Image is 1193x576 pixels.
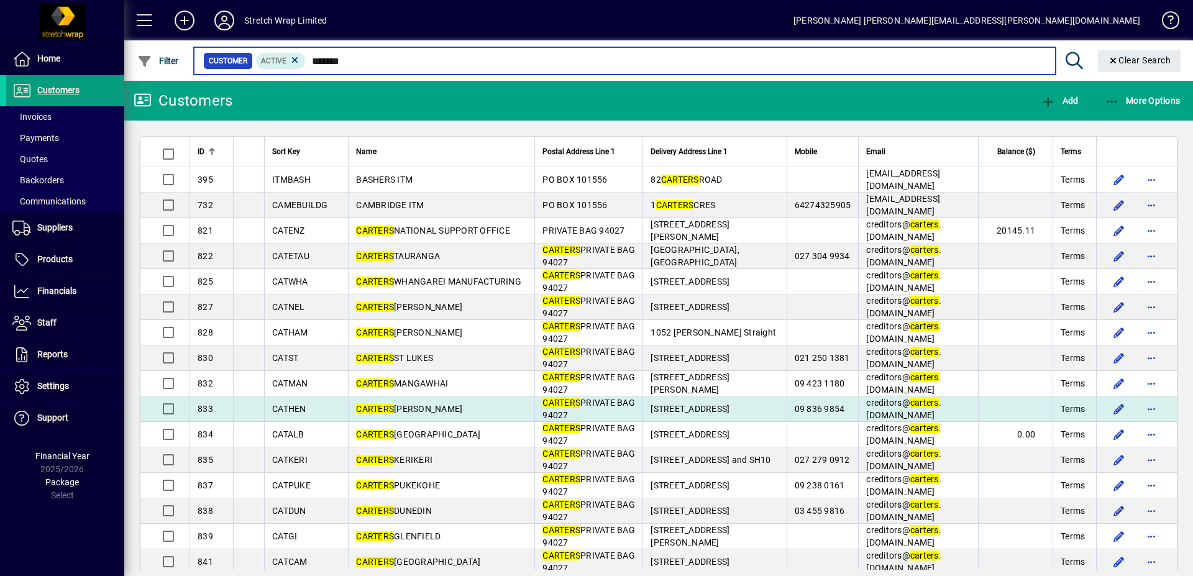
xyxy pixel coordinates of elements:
button: Edit [1109,170,1129,190]
button: More options [1141,246,1161,266]
div: Customers [134,91,232,111]
span: Terms [1061,199,1085,211]
button: Edit [1109,424,1129,444]
span: Terms [1061,428,1085,441]
span: [STREET_ADDRESS] [651,353,729,363]
span: 03 455 9816 [795,506,845,516]
em: CARTERS [356,378,394,388]
span: [STREET_ADDRESS] [651,302,729,312]
span: Support [37,413,68,423]
button: Add [165,9,204,32]
span: [EMAIL_ADDRESS][DOMAIN_NAME] [866,194,940,216]
em: CARTERS [356,404,394,414]
span: Financial Year [35,451,89,461]
span: 1052 [PERSON_NAME] Straight [651,327,776,337]
span: [STREET_ADDRESS] [651,480,729,490]
span: PUKEKOHE [356,480,440,490]
span: Terms [1061,555,1085,568]
span: creditors@ .[DOMAIN_NAME] [866,500,941,522]
span: CATDUN [272,506,306,516]
span: 833 [198,404,213,414]
button: More options [1141,297,1161,317]
em: CARTERS [356,327,394,337]
span: PRIVATE BAG 94027 [542,551,635,573]
a: Quotes [6,149,124,170]
span: creditors@ .[DOMAIN_NAME] [866,245,941,267]
span: [EMAIL_ADDRESS][DOMAIN_NAME] [866,168,940,191]
span: [STREET_ADDRESS] and SH10 [651,455,770,465]
span: Terms [1061,224,1085,237]
button: More options [1141,221,1161,240]
span: PRIVATE BAG 94027 [542,347,635,369]
span: BASHERS ITM [356,175,413,185]
a: Payments [6,127,124,149]
em: carters [910,296,939,306]
em: CARTERS [542,551,580,560]
span: 835 [198,455,213,465]
button: More options [1141,475,1161,495]
button: Edit [1109,195,1129,215]
span: 82 ROAD [651,175,722,185]
span: CATWHA [272,277,308,286]
em: CARTERS [356,251,394,261]
span: PRIVATE BAG 94027 [542,270,635,293]
em: CARTERS [542,321,580,331]
span: CATALB [272,429,304,439]
button: Clear [1098,50,1181,72]
button: More options [1141,450,1161,470]
span: Settings [37,381,69,391]
em: carters [910,398,939,408]
button: More options [1141,501,1161,521]
span: Reports [37,349,68,359]
span: creditors@ .[DOMAIN_NAME] [866,347,941,369]
span: PRIVATE BAG 94027 [542,321,635,344]
button: Edit [1109,450,1129,470]
span: [STREET_ADDRESS] [651,557,729,567]
span: Add [1041,96,1078,106]
em: CARTERS [356,480,394,490]
span: Terms [1061,505,1085,517]
button: More options [1141,322,1161,342]
div: [PERSON_NAME] [PERSON_NAME][EMAIL_ADDRESS][PERSON_NAME][DOMAIN_NAME] [793,11,1140,30]
span: 027 279 0912 [795,455,850,465]
a: Financials [6,276,124,307]
a: Staff [6,308,124,339]
span: Terms [1061,352,1085,364]
span: Financials [37,286,76,296]
a: Suppliers [6,213,124,244]
span: Terms [1061,326,1085,339]
span: Quotes [12,154,48,164]
span: 821 [198,226,213,235]
span: 832 [198,378,213,388]
em: carters [910,423,939,433]
button: More options [1141,170,1161,190]
span: WHANGAREI MANUFACTURING [356,277,521,286]
span: Home [37,53,60,63]
button: Edit [1109,526,1129,546]
span: CAMEBUILDG [272,200,328,210]
em: carters [910,245,939,255]
span: Terms [1061,250,1085,262]
span: Terms [1061,275,1085,288]
em: CARTERS [356,557,394,567]
span: PRIVATE BAG 94027 [542,449,635,471]
span: PRIVATE BAG 94027 [542,372,635,395]
span: PRIVATE BAG 94027 [542,525,635,547]
button: Edit [1109,221,1129,240]
em: carters [910,474,939,484]
span: Balance ($) [997,145,1035,158]
span: Package [45,477,79,487]
span: Payments [12,133,59,143]
a: Communications [6,191,124,212]
a: Reports [6,339,124,370]
span: TAURANGA [356,251,440,261]
span: [GEOGRAPHIC_DATA] [356,429,480,439]
em: carters [910,449,939,459]
em: CARTERS [356,506,394,516]
em: CARTERS [356,455,394,465]
button: Edit [1109,348,1129,368]
span: KERIKERI [356,455,432,465]
span: CATHEN [272,404,306,414]
button: More options [1141,195,1161,215]
span: 732 [198,200,213,210]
